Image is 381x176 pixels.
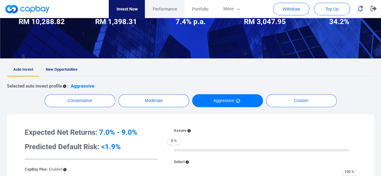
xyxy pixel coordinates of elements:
p: Aggressive [71,82,94,90]
span: Enabled [49,167,62,171]
span: Performance [152,6,177,12]
button: Conservative [45,94,115,107]
p: : [67,82,68,90]
h3: RM 3,047.95 [244,17,286,26]
button: Top Up [314,3,350,15]
h3: Predicted Default Risk: [25,142,158,152]
p: Selected auto invest profile [7,82,62,90]
span: 7.0% - 9.0% [99,128,137,137]
h3: RM 1,398.31 [95,17,137,26]
button: Aggressive [192,94,263,107]
h3: 34.2% [329,17,349,26]
span: 100 % [343,168,355,175]
h3: RM 10,288.82 [19,17,65,26]
span: Portfolio [192,6,208,12]
span: Auto Invest [13,67,33,72]
span: Top Up [325,6,339,12]
button: Custom [266,94,337,107]
button: Withdraw [273,3,309,15]
button: Moderate [118,94,189,107]
span: 0 % [167,137,180,144]
h3: 7.4% p.a. [176,17,206,26]
h3: Expected Net Returns: [25,128,158,137]
span: <1.9% [101,143,121,151]
p: CapBay Plus: [25,166,62,173]
span: New Opportunities [46,67,78,72]
p: Select [174,159,185,165]
p: Assure [174,128,186,134]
